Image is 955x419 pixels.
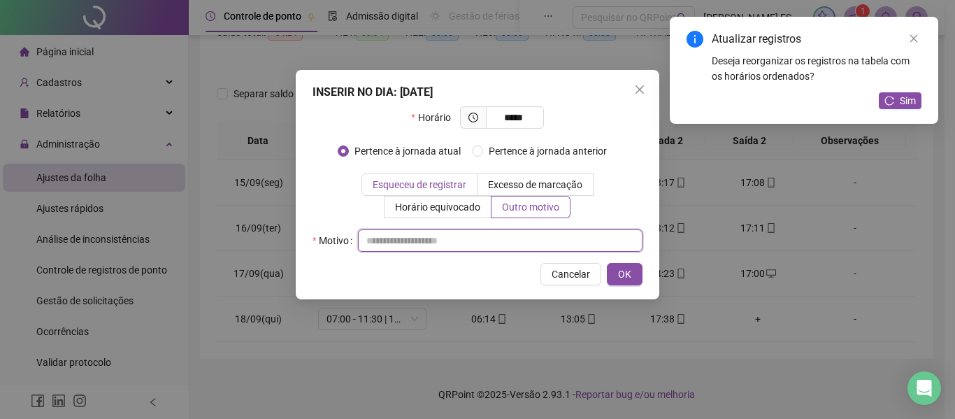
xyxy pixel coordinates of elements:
[906,31,921,46] a: Close
[313,229,358,252] label: Motivo
[879,92,921,109] button: Sim
[687,31,703,48] span: info-circle
[607,263,642,285] button: OK
[373,179,466,190] span: Esqueceu de registrar
[629,78,651,101] button: Close
[712,31,921,48] div: Atualizar registros
[313,84,642,101] div: INSERIR NO DIA : [DATE]
[900,93,916,108] span: Sim
[712,53,921,84] div: Deseja reorganizar os registros na tabela com os horários ordenados?
[395,201,480,213] span: Horário equivocado
[618,267,631,282] span: OK
[468,113,478,122] span: clock-circle
[884,96,894,106] span: reload
[540,263,601,285] button: Cancelar
[349,143,466,159] span: Pertence à jornada atual
[909,34,919,43] span: close
[502,201,559,213] span: Outro motivo
[907,371,941,405] div: Open Intercom Messenger
[411,106,459,129] label: Horário
[552,267,590,282] span: Cancelar
[634,84,645,95] span: close
[483,143,612,159] span: Pertence à jornada anterior
[488,179,582,190] span: Excesso de marcação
